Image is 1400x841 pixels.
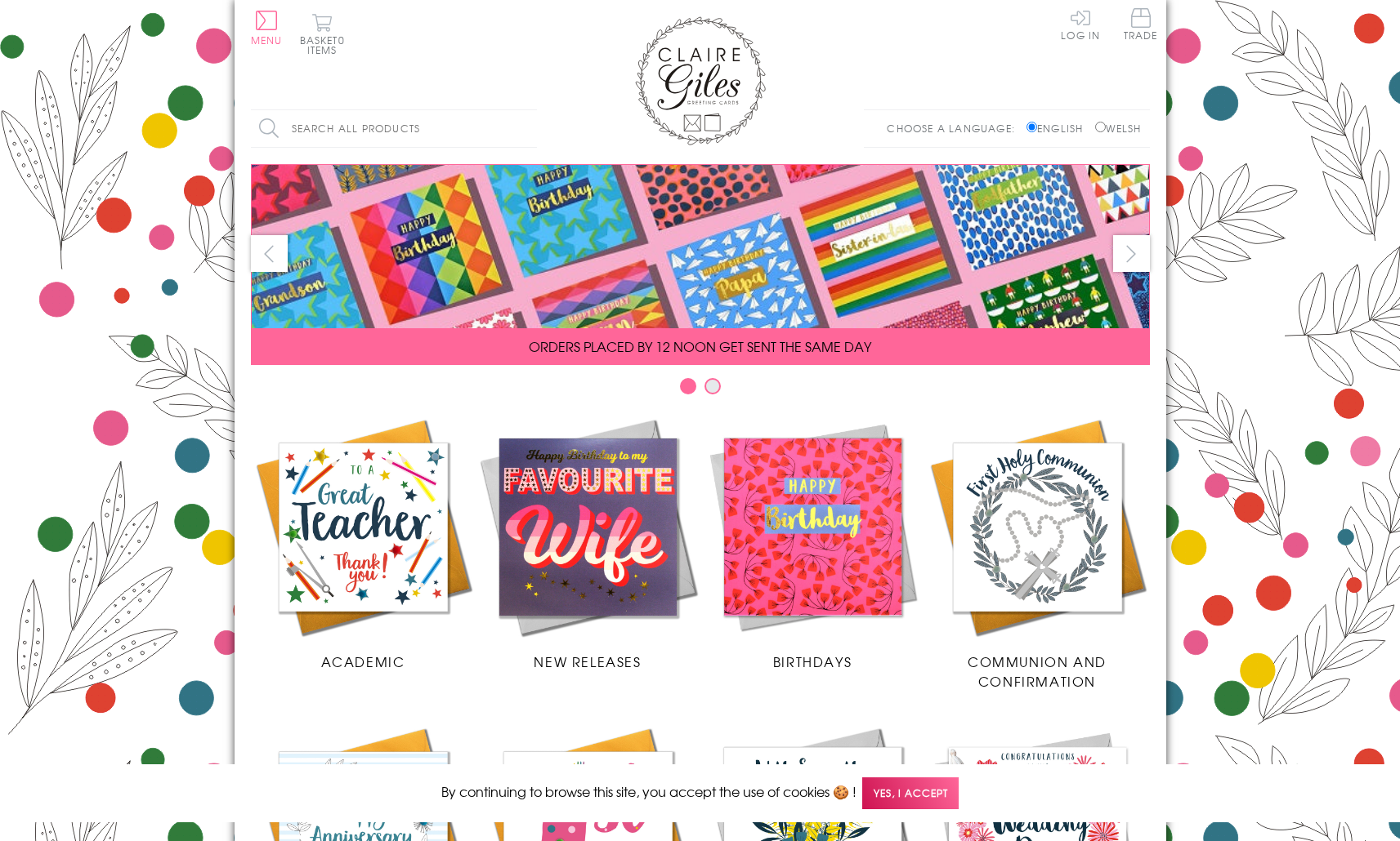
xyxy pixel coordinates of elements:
[529,336,871,356] span: ORDERS PLACED BY 12 NOON GET SENT THE SAME DAY
[1124,8,1158,43] a: Trade
[635,16,766,145] img: Claire Giles Greetings Cards
[321,652,405,671] span: Academic
[251,415,476,671] a: Academic
[251,377,1150,403] div: Carousel Pagination
[700,415,925,671] a: Birthdays
[251,33,283,47] span: Menu
[1124,8,1158,40] span: Trade
[1095,122,1106,132] input: Welsh
[1061,8,1100,40] a: Log In
[680,378,696,394] button: Carousel Page 1 (Current Slide)
[887,121,1023,136] p: Choose a language:
[704,378,721,394] button: Carousel Page 2
[1113,235,1150,272] button: next
[521,110,537,147] input: Search
[968,652,1107,691] span: Communion and Confirmation
[1095,121,1142,136] label: Welsh
[251,11,283,45] button: Menu
[476,415,700,671] a: New Releases
[1027,121,1091,136] label: English
[1027,122,1037,132] input: English
[307,33,345,57] span: 0 items
[251,110,537,147] input: Search all products
[300,13,345,55] button: Basket0 items
[862,777,959,809] span: Yes, I accept
[773,652,852,671] span: Birthdays
[251,235,288,272] button: prev
[925,415,1150,691] a: Communion and Confirmation
[534,652,641,671] span: New Releases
